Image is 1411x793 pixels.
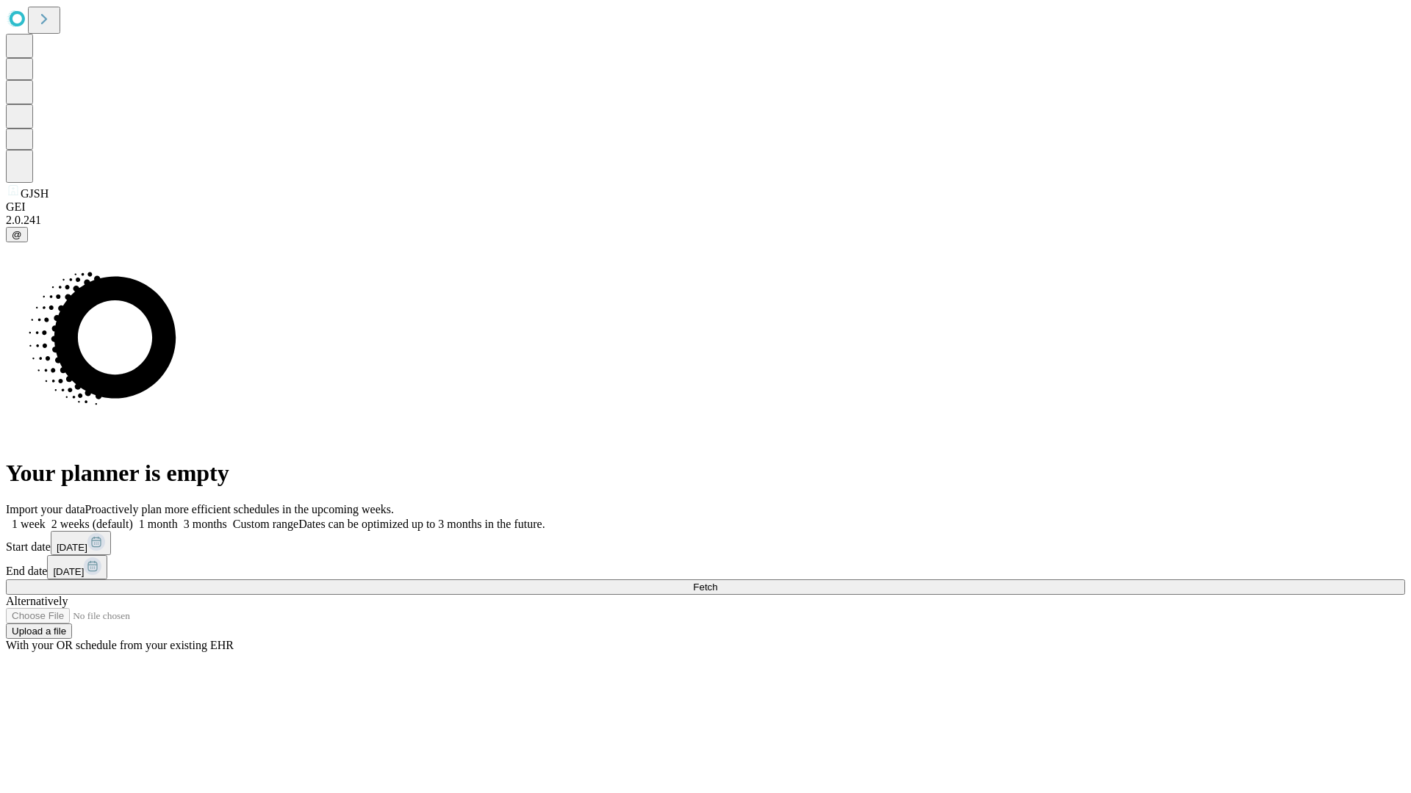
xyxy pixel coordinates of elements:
h1: Your planner is empty [6,460,1405,487]
span: @ [12,229,22,240]
span: Fetch [693,582,717,593]
button: Fetch [6,579,1405,595]
span: With your OR schedule from your existing EHR [6,639,234,651]
span: 2 weeks (default) [51,518,133,530]
span: Dates can be optimized up to 3 months in the future. [298,518,545,530]
span: [DATE] [53,566,84,577]
div: End date [6,555,1405,579]
span: 1 month [139,518,178,530]
span: Custom range [233,518,298,530]
button: @ [6,227,28,242]
button: Upload a file [6,623,72,639]
span: [DATE] [57,542,87,553]
span: 3 months [184,518,227,530]
div: 2.0.241 [6,214,1405,227]
button: [DATE] [51,531,111,555]
span: Import your data [6,503,85,515]
div: Start date [6,531,1405,555]
span: Alternatively [6,595,68,607]
button: [DATE] [47,555,107,579]
span: Proactively plan more efficient schedules in the upcoming weeks. [85,503,394,515]
span: 1 week [12,518,46,530]
div: GEI [6,200,1405,214]
span: GJSH [21,187,49,200]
